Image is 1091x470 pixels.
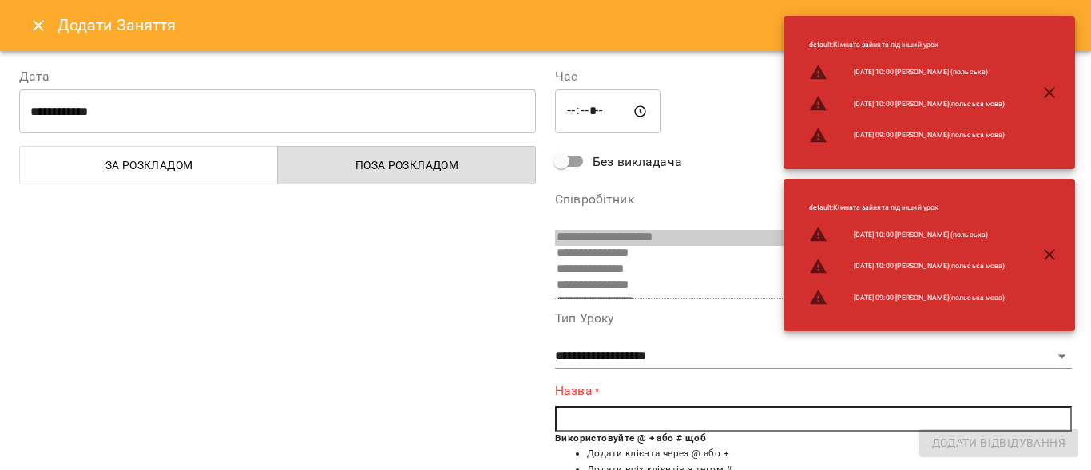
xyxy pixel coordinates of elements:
[277,146,536,184] button: Поза розкладом
[555,193,1072,206] label: Співробітник
[796,34,1018,57] li: default : Кімната зайнята під інший урок
[288,156,526,175] span: Поза розкладом
[796,120,1018,152] li: [DATE] 09:00 [PERSON_NAME](польська мова)
[19,70,536,83] label: Дата
[796,282,1018,314] li: [DATE] 09:00 [PERSON_NAME](польська мова)
[796,57,1018,89] li: [DATE] 10:00 [PERSON_NAME] (польська)
[58,13,1072,38] h6: Додати Заняття
[19,146,278,184] button: За розкладом
[587,446,1072,462] li: Додати клієнта через @ або +
[796,251,1018,282] li: [DATE] 10:00 [PERSON_NAME](польська мова)
[30,156,268,175] span: За розкладом
[19,6,58,45] button: Close
[796,88,1018,120] li: [DATE] 10:00 [PERSON_NAME](польська мова)
[555,312,1072,325] label: Тип Уроку
[555,70,1072,83] label: Час
[555,381,1072,400] label: Назва
[796,196,1018,219] li: default : Кімната зайнята під інший урок
[796,219,1018,251] li: [DATE] 10:00 [PERSON_NAME] (польська)
[593,152,682,172] span: Без викладача
[555,432,706,444] b: Використовуйте @ + або # щоб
